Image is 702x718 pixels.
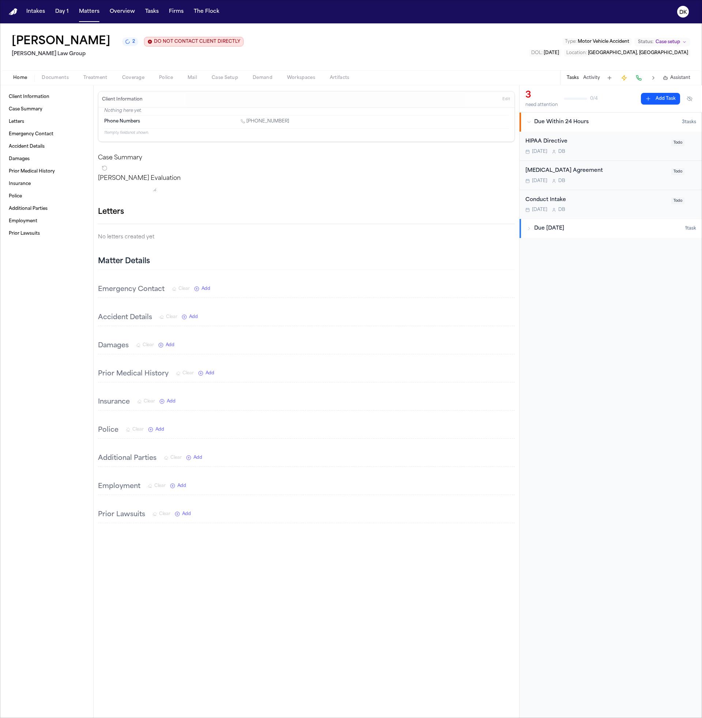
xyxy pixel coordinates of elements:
span: Clear [166,314,177,320]
h3: Additional Parties [98,453,156,464]
p: No letters created yet [98,233,515,242]
button: Add New [198,370,214,376]
span: 2 [132,39,135,45]
h1: Letters [98,206,124,218]
button: Make a Call [634,73,644,83]
img: Finch Logo [9,8,18,15]
span: Police [159,75,173,81]
div: need attention [525,102,558,108]
div: [MEDICAL_DATA] Agreement [525,167,667,175]
h2: [PERSON_NAME] Law Group [12,50,244,58]
a: Damages [6,153,87,165]
span: Clear [178,286,190,292]
button: Clear Employment [148,483,166,489]
span: D B [558,149,565,155]
a: Emergency Contact [6,128,87,140]
a: Insurance [6,178,87,190]
button: Intakes [23,5,48,18]
a: Client Information [6,91,87,103]
h3: Emergency Contact [98,284,165,295]
span: D B [558,178,565,184]
h3: Client Information [101,97,144,102]
button: Clear Insurance [137,398,155,404]
span: Clear [143,342,154,348]
span: Artifacts [330,75,350,81]
div: Conduct Intake [525,196,667,204]
div: Open task: HIPAA Directive [520,132,702,161]
span: Mail [188,75,197,81]
span: Case setup [656,39,680,45]
a: Accident Details [6,141,87,152]
span: Clear [132,427,144,432]
span: Phone Numbers [104,118,140,124]
span: Workspaces [287,75,315,81]
h3: Accident Details [98,313,152,323]
span: 0 / 4 [590,96,598,102]
button: Edit DOL: 2025-06-25 [529,49,561,57]
button: Add New [158,342,174,348]
button: Edit [500,94,512,105]
span: Clear [144,398,155,404]
button: Add New [148,427,164,432]
p: 11 empty fields not shown. [104,130,509,136]
span: DOL : [531,51,543,55]
div: HIPAA Directive [525,137,667,146]
div: Open task: Conduct Intake [520,190,702,219]
span: Assistant [670,75,690,81]
span: Home [13,75,27,81]
span: Add [167,398,175,404]
span: Todo [671,197,684,204]
a: Tasks [142,5,162,18]
button: Assistant [663,75,690,81]
span: Add [205,370,214,376]
button: Tasks [567,75,579,81]
span: Location : [566,51,587,55]
button: Clear Prior Lawsuits [152,511,170,517]
button: Clear Accident Details [159,314,177,320]
h3: Damages [98,341,129,351]
button: The Flock [191,5,222,18]
a: Case Summary [6,103,87,115]
h3: Prior Medical History [98,369,169,379]
button: Change status from Case setup [634,38,690,46]
h3: Insurance [98,397,130,407]
span: Add [155,427,164,432]
button: Add Task [604,73,615,83]
button: Firms [166,5,186,18]
span: DO NOT CONTACT CLIENT DIRECTLY [154,39,240,45]
button: Edit matter name [12,35,110,48]
button: Add New [175,511,191,517]
span: 1 task [685,226,696,231]
a: Home [9,8,18,15]
span: Add [182,511,191,517]
span: Status: [638,39,653,45]
button: Due Within 24 Hours3tasks [520,113,702,132]
span: Documents [42,75,69,81]
h3: Employment [98,481,140,492]
span: Add [193,455,202,461]
span: Demand [253,75,272,81]
button: Add Task [641,93,680,105]
div: Open task: Retainer Agreement [520,161,702,190]
a: Additional Parties [6,203,87,215]
span: Todo [671,168,684,175]
a: Police [6,190,87,202]
h2: Case Summary [98,154,515,162]
button: 2 active tasks [122,37,138,46]
span: [DATE] [532,178,547,184]
span: Clear [159,511,170,517]
h3: Police [98,425,118,435]
h3: Prior Lawsuits [98,510,145,520]
h1: [PERSON_NAME] [12,35,110,48]
button: Clear Police [126,427,144,432]
span: [DATE] [532,207,547,213]
p: Nothing here yet. [104,108,509,115]
button: Add New [182,314,198,320]
button: Matters [76,5,102,18]
span: Add [166,342,174,348]
button: Add New [170,483,186,489]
